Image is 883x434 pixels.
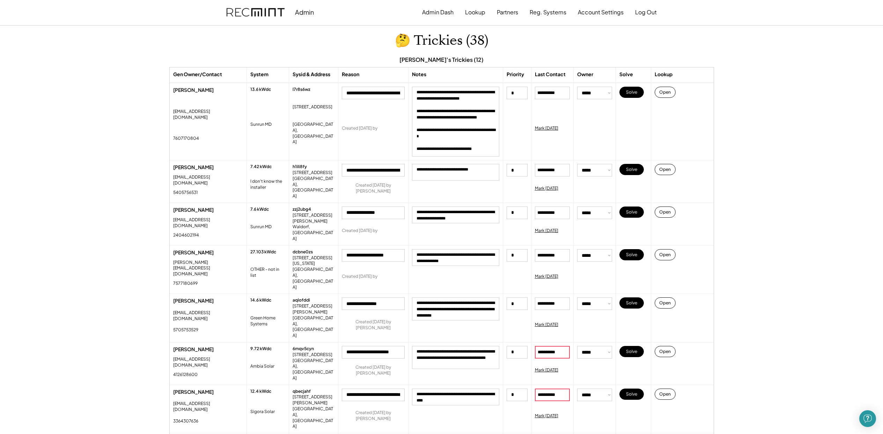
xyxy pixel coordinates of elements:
div: Priority [507,71,524,78]
div: 5405756531 [173,190,198,196]
div: [EMAIL_ADDRESS][DOMAIN_NAME] [173,217,243,229]
button: Solve [619,87,644,98]
h1: 🤔 Trickies (38) [395,32,488,49]
div: Mark [DATE] [535,228,558,234]
div: [GEOGRAPHIC_DATA], [GEOGRAPHIC_DATA] [293,358,334,381]
div: Mark [DATE] [535,367,558,373]
div: [STREET_ADDRESS] [293,255,332,261]
button: Lookup [465,5,485,19]
div: aqlofddi [293,297,310,303]
button: Solve [619,249,644,260]
div: qbecjahf [293,389,311,395]
div: Created [DATE] by [PERSON_NAME] [342,319,405,331]
div: 2404602194 [173,232,199,238]
div: Mark [DATE] [535,274,558,280]
div: Created [DATE] by [PERSON_NAME] [342,410,405,422]
div: Created [DATE] by [PERSON_NAME] [342,182,405,194]
div: 14.6 kWdc [250,297,271,303]
div: [PERSON_NAME] [173,297,243,304]
div: Ambia Solar [250,363,274,369]
div: [PERSON_NAME] [173,389,243,396]
div: 4126128600 [173,372,198,378]
div: [GEOGRAPHIC_DATA], [GEOGRAPHIC_DATA] [293,406,334,429]
div: [PERSON_NAME] [173,207,243,214]
div: dcbne0zs [293,249,313,255]
div: 13.6 kWdc [250,87,271,93]
div: Sunrun MD [250,224,272,230]
div: Reason [342,71,359,78]
div: Created [DATE] by [342,125,377,131]
div: OTHER - not in list [250,267,285,279]
div: 27.103 kWdc [250,249,276,255]
button: Open [655,389,676,400]
div: Created [DATE] by [342,228,377,234]
div: Mark [DATE] [535,413,558,419]
div: Owner [577,71,593,78]
div: [PERSON_NAME] [173,249,243,256]
button: Open [655,297,676,309]
div: Admin [295,8,314,16]
div: [STREET_ADDRESS][PERSON_NAME] [293,303,334,315]
button: Partners [497,5,518,19]
div: Green Home Systems [250,315,285,327]
div: Mark [DATE] [535,186,558,191]
div: Lookup [655,71,672,78]
div: [PERSON_NAME][EMAIL_ADDRESS][DOMAIN_NAME] [173,260,243,277]
div: Notes [412,71,426,78]
button: Solve [619,297,644,309]
button: Open [655,207,676,218]
div: System [250,71,268,78]
div: [EMAIL_ADDRESS][DOMAIN_NAME] [173,109,243,121]
img: recmint-logotype%403x.png [227,8,285,17]
button: Open [655,346,676,357]
button: Open [655,164,676,175]
button: Solve [619,389,644,400]
div: [GEOGRAPHIC_DATA], [GEOGRAPHIC_DATA] [293,122,334,145]
div: Mark [DATE] [535,125,558,131]
div: Mark [DATE] [535,322,558,328]
button: Solve [619,346,644,357]
div: Open Intercom Messenger [859,410,876,427]
div: Last Contact [535,71,566,78]
button: Solve [619,207,644,218]
div: Sunrun MD [250,122,272,128]
div: Waldorf, [GEOGRAPHIC_DATA] [293,224,334,241]
div: I don't know the installer [250,179,285,190]
div: [STREET_ADDRESS] [293,170,332,176]
div: 9.72 kWdc [250,346,272,352]
div: Solve [619,71,633,78]
div: 6mqv5cyn [293,346,314,352]
div: h1ili8fy [293,164,307,170]
button: Account Settings [578,5,624,19]
div: Sysid & Address [293,71,330,78]
button: Reg. Systems [530,5,566,19]
div: Sigora Solar [250,409,275,415]
div: [STREET_ADDRESS] [293,352,332,358]
div: 7.6 kWdc [250,207,269,212]
button: Log Out [635,5,657,19]
div: zzj2ubg4 [293,207,311,212]
div: 12.4 kWdc [250,389,271,395]
div: 5705753529 [173,327,198,333]
button: Solve [619,164,644,175]
div: 7577180699 [173,281,198,287]
div: [STREET_ADDRESS][PERSON_NAME] [293,212,334,224]
div: [PERSON_NAME] [173,87,243,94]
div: 3364307636 [173,418,198,424]
div: [EMAIL_ADDRESS][DOMAIN_NAME] [173,174,243,186]
div: 7607170804 [173,136,199,142]
button: Open [655,249,676,260]
div: Created [DATE] by [PERSON_NAME] [342,364,405,376]
div: [US_STATE][GEOGRAPHIC_DATA], [GEOGRAPHIC_DATA] [293,261,334,290]
div: Gen Owner/Contact [173,71,222,78]
div: 7.42 kWdc [250,164,272,170]
div: [PERSON_NAME] [173,346,243,353]
div: [GEOGRAPHIC_DATA], [GEOGRAPHIC_DATA] [293,176,334,199]
div: [PERSON_NAME]'s Trickies (12) [399,56,484,64]
div: l7r8s6wz [293,87,310,93]
div: [EMAIL_ADDRESS][DOMAIN_NAME] [173,401,243,413]
div: [STREET_ADDRESS] [293,104,332,110]
div: [STREET_ADDRESS][PERSON_NAME] [293,394,334,406]
div: Created [DATE] by [342,274,377,280]
div: [PERSON_NAME] [173,164,243,171]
